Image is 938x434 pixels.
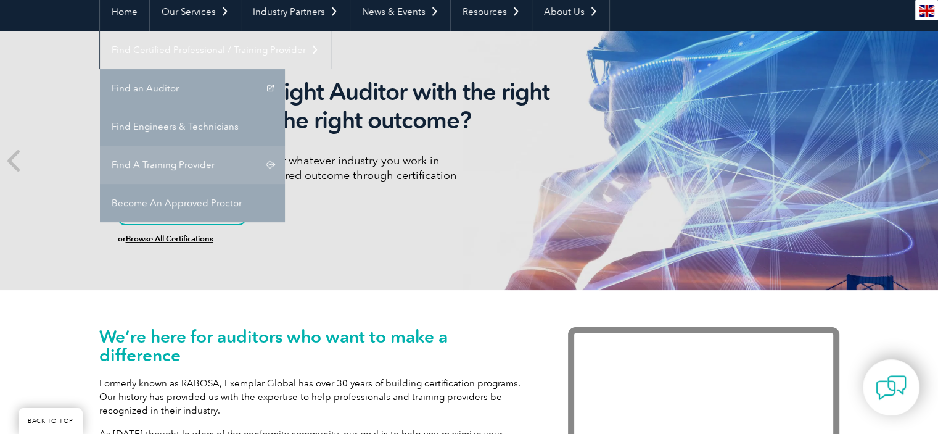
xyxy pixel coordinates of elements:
[100,31,331,69] a: Find Certified Professional / Training Provider
[99,327,531,364] h1: We’re here for auditors who want to make a difference
[100,184,285,222] a: Become An Approved Proctor
[118,78,580,135] h2: Want to be the right Auditor with the right skills to deliver the right outcome?
[100,69,285,107] a: Find an Auditor
[118,153,580,183] p: Whatever language you speak or whatever industry you work in We are here to support your desired ...
[126,234,213,243] a: Browse All Certifications
[919,5,934,17] img: en
[19,408,83,434] a: BACK TO TOP
[99,377,531,417] p: Formerly known as RABQSA, Exemplar Global has over 30 years of building certification programs. O...
[100,107,285,146] a: Find Engineers & Technicians
[118,235,580,243] h6: or
[876,372,907,403] img: contact-chat.png
[100,146,285,184] a: Find A Training Provider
